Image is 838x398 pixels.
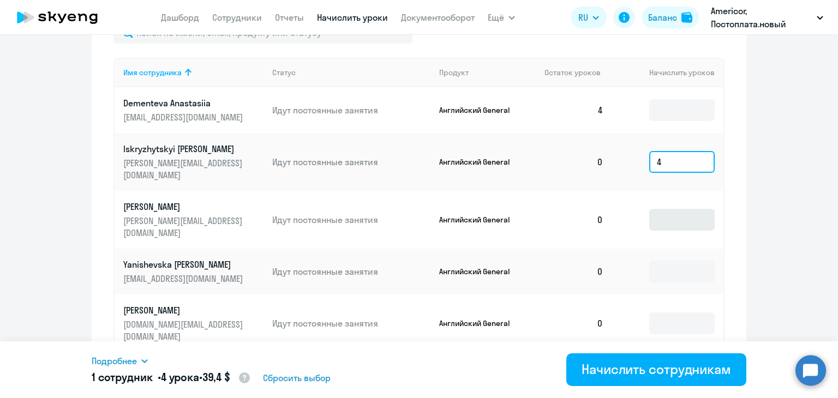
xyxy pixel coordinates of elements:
[123,258,264,285] a: Yanishevska [PERSON_NAME][EMAIL_ADDRESS][DOMAIN_NAME]
[681,12,692,23] img: balance
[439,105,521,115] p: Английский General
[488,7,515,28] button: Ещё
[439,157,521,167] p: Английский General
[439,267,521,276] p: Английский General
[648,11,677,24] div: Баланс
[571,7,607,28] button: RU
[123,68,264,77] div: Имя сотрудника
[161,12,199,23] a: Дашборд
[642,7,699,28] button: Балансbalance
[92,354,137,367] span: Подробнее
[536,249,612,294] td: 0
[705,4,829,31] button: Americor, Постоплата.новый
[272,317,430,329] p: Идут постоянные занятия
[439,68,536,77] div: Продукт
[272,156,430,168] p: Идут постоянные занятия
[544,68,612,77] div: Остаток уроков
[263,371,331,384] span: Сбросить выбор
[272,214,430,226] p: Идут постоянные занятия
[711,4,812,31] p: Americor, Постоплата.новый
[123,318,246,342] p: [DOMAIN_NAME][EMAIL_ADDRESS][DOMAIN_NAME]
[536,133,612,191] td: 0
[123,258,246,270] p: Yanishevska [PERSON_NAME]
[92,370,251,386] h5: 1 сотрудник • •
[123,273,246,285] p: [EMAIL_ADDRESS][DOMAIN_NAME]
[123,201,264,239] a: [PERSON_NAME][PERSON_NAME][EMAIL_ADDRESS][DOMAIN_NAME]
[536,294,612,352] td: 0
[566,353,746,386] button: Начислить сотрудникам
[123,68,182,77] div: Имя сотрудника
[272,68,296,77] div: Статус
[488,11,504,24] span: Ещё
[544,68,601,77] span: Остаток уроков
[123,304,246,316] p: [PERSON_NAME]
[202,370,230,384] span: 39,4 $
[123,304,264,342] a: [PERSON_NAME][DOMAIN_NAME][EMAIL_ADDRESS][DOMAIN_NAME]
[536,191,612,249] td: 0
[123,201,246,213] p: [PERSON_NAME]
[578,11,588,24] span: RU
[272,68,430,77] div: Статус
[439,215,521,225] p: Английский General
[272,266,430,278] p: Идут постоянные занятия
[317,12,388,23] a: Начислить уроки
[161,370,199,384] span: 4 урока
[123,143,246,155] p: Iskryzhytskyi [PERSON_NAME]
[439,68,469,77] div: Продукт
[582,360,731,378] div: Начислить сотрудникам
[401,12,475,23] a: Документооборот
[123,215,246,239] p: [PERSON_NAME][EMAIL_ADDRESS][DOMAIN_NAME]
[123,97,264,123] a: Dementeva Anastasiia[EMAIL_ADDRESS][DOMAIN_NAME]
[123,97,246,109] p: Dementeva Anastasiia
[212,12,262,23] a: Сотрудники
[536,87,612,133] td: 4
[123,111,246,123] p: [EMAIL_ADDRESS][DOMAIN_NAME]
[612,58,723,87] th: Начислить уроков
[275,12,304,23] a: Отчеты
[439,318,521,328] p: Английский General
[123,157,246,181] p: [PERSON_NAME][EMAIL_ADDRESS][DOMAIN_NAME]
[272,104,430,116] p: Идут постоянные занятия
[123,143,264,181] a: Iskryzhytskyi [PERSON_NAME][PERSON_NAME][EMAIL_ADDRESS][DOMAIN_NAME]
